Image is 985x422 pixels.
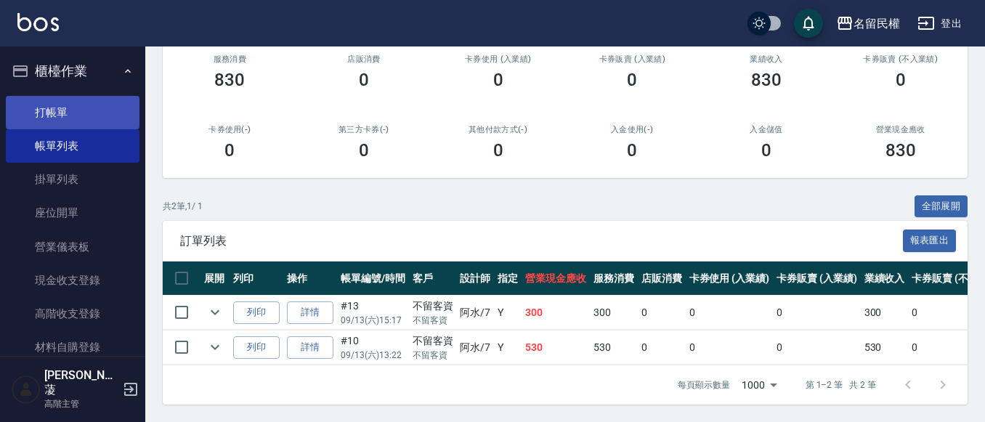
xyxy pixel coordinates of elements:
div: 名留民權 [854,15,900,33]
h2: 卡券販賣 (入業績) [583,54,682,64]
div: 不留客資 [413,299,453,314]
h2: 第三方卡券(-) [315,125,414,134]
h3: 0 [627,70,637,90]
td: 阿水 /7 [456,330,494,365]
th: 營業現金應收 [522,261,590,296]
th: 展開 [200,261,230,296]
h2: 營業現金應收 [851,125,950,134]
td: 0 [686,296,774,330]
h3: 830 [885,140,916,161]
th: 卡券販賣 (入業績) [773,261,861,296]
td: 300 [522,296,590,330]
a: 報表匯出 [903,233,957,247]
p: 不留客資 [413,314,453,327]
p: 第 1–2 筆 共 2 筆 [806,378,876,391]
th: 操作 [283,261,337,296]
p: 每頁顯示數量 [678,378,730,391]
h3: 0 [896,70,906,90]
h2: 入金儲值 [717,125,816,134]
h2: 卡券販賣 (不入業績) [851,54,950,64]
div: 1000 [736,365,782,405]
th: 指定 [494,261,522,296]
p: 共 2 筆, 1 / 1 [163,200,203,213]
h2: 入金使用(-) [583,125,682,134]
h3: 0 [359,140,369,161]
p: 09/13 (六) 15:17 [341,314,405,327]
a: 營業儀表板 [6,230,139,264]
a: 現金收支登錄 [6,264,139,297]
a: 高階收支登錄 [6,297,139,330]
img: Logo [17,13,59,31]
button: 櫃檯作業 [6,52,139,90]
h3: 830 [214,70,245,90]
h2: 卡券使用(-) [180,125,280,134]
a: 材料自購登錄 [6,330,139,364]
th: 服務消費 [590,261,638,296]
td: #13 [337,296,409,330]
a: 打帳單 [6,96,139,129]
h3: 服務消費 [180,54,280,64]
button: expand row [204,336,226,358]
td: 300 [590,296,638,330]
button: 全部展開 [915,195,968,218]
button: 報表匯出 [903,230,957,252]
p: 不留客資 [413,349,453,362]
th: 帳單編號/時間 [337,261,409,296]
h3: 0 [761,140,771,161]
td: 阿水 /7 [456,296,494,330]
td: 530 [861,330,909,365]
td: 530 [522,330,590,365]
td: 0 [638,296,686,330]
h3: 0 [493,70,503,90]
a: 詳情 [287,301,333,324]
th: 卡券使用 (入業績) [686,261,774,296]
h3: 0 [359,70,369,90]
th: 業績收入 [861,261,909,296]
td: Y [494,330,522,365]
p: 高階主管 [44,397,118,410]
td: 0 [686,330,774,365]
td: 0 [773,296,861,330]
button: 列印 [233,336,280,359]
a: 掛單列表 [6,163,139,196]
button: 列印 [233,301,280,324]
td: Y [494,296,522,330]
td: 0 [773,330,861,365]
a: 座位開單 [6,196,139,230]
div: 不留客資 [413,333,453,349]
h2: 業績收入 [717,54,816,64]
td: 0 [638,330,686,365]
th: 客戶 [409,261,457,296]
h3: 0 [224,140,235,161]
a: 帳單列表 [6,129,139,163]
a: 詳情 [287,336,333,359]
h2: 店販消費 [315,54,414,64]
th: 列印 [230,261,283,296]
img: Person [12,375,41,404]
h3: 0 [627,140,637,161]
button: 登出 [912,10,968,37]
td: 530 [590,330,638,365]
td: 300 [861,296,909,330]
h5: [PERSON_NAME]蓤 [44,368,118,397]
p: 09/13 (六) 13:22 [341,349,405,362]
h2: 卡券使用 (入業績) [448,54,548,64]
th: 店販消費 [638,261,686,296]
h3: 0 [493,140,503,161]
button: 名留民權 [830,9,906,38]
button: expand row [204,301,226,323]
h3: 830 [751,70,782,90]
th: 設計師 [456,261,494,296]
td: #10 [337,330,409,365]
span: 訂單列表 [180,234,903,248]
h2: 其他付款方式(-) [448,125,548,134]
button: save [794,9,823,38]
